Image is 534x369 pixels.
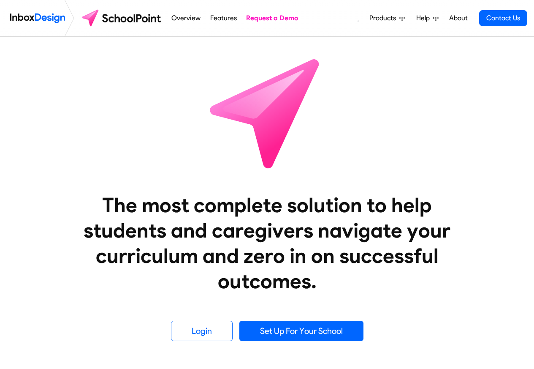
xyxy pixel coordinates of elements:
[171,321,233,341] a: Login
[169,10,203,27] a: Overview
[369,13,399,23] span: Products
[447,10,470,27] a: About
[416,13,433,23] span: Help
[366,10,408,27] a: Products
[78,8,167,28] img: schoolpoint logo
[413,10,442,27] a: Help
[67,192,468,294] heading: The most complete solution to help students and caregivers navigate your curriculum and zero in o...
[208,10,239,27] a: Features
[239,321,363,341] a: Set Up For Your School
[244,10,301,27] a: Request a Demo
[191,37,343,189] img: icon_schoolpoint.svg
[479,10,527,26] a: Contact Us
